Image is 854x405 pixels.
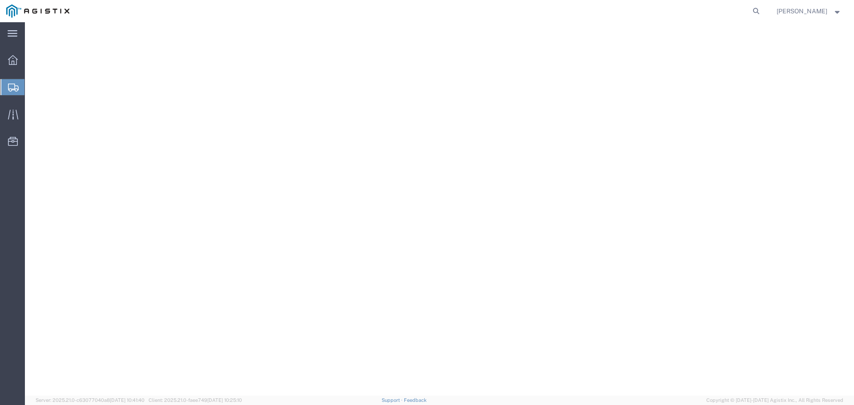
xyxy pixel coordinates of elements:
span: [DATE] 10:25:10 [207,397,242,403]
img: logo [6,4,69,18]
span: Copyright © [DATE]-[DATE] Agistix Inc., All Rights Reserved [706,397,843,404]
button: [PERSON_NAME] [776,6,842,16]
iframe: FS Legacy Container [25,22,854,396]
span: Ivan Ambriz [777,6,827,16]
span: [DATE] 10:41:40 [110,397,145,403]
a: Feedback [404,397,427,403]
span: Client: 2025.21.0-faee749 [149,397,242,403]
a: Support [382,397,404,403]
span: Server: 2025.21.0-c63077040a8 [36,397,145,403]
